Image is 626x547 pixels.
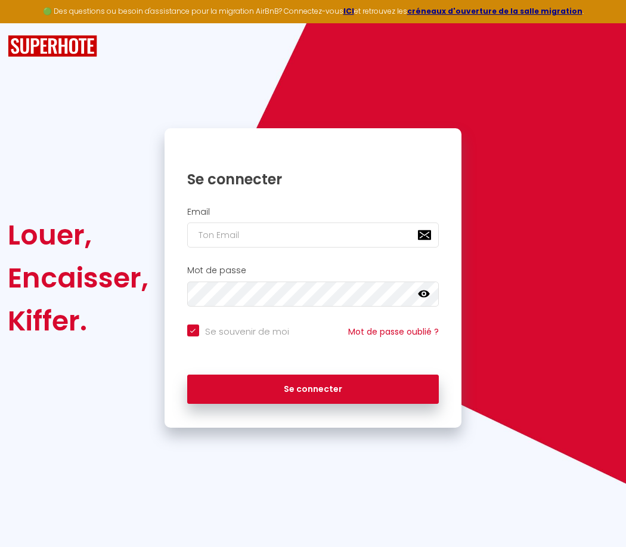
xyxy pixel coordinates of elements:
button: Se connecter [187,375,439,404]
div: Louer, [8,214,148,256]
h1: Se connecter [187,170,439,188]
div: Encaisser, [8,256,148,299]
a: ICI [343,6,354,16]
img: SuperHote logo [8,35,97,57]
input: Ton Email [187,222,439,248]
div: Kiffer. [8,299,148,342]
a: créneaux d'ouverture de la salle migration [407,6,582,16]
a: Mot de passe oublié ? [348,326,439,338]
h2: Mot de passe [187,265,439,276]
h2: Email [187,207,439,217]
